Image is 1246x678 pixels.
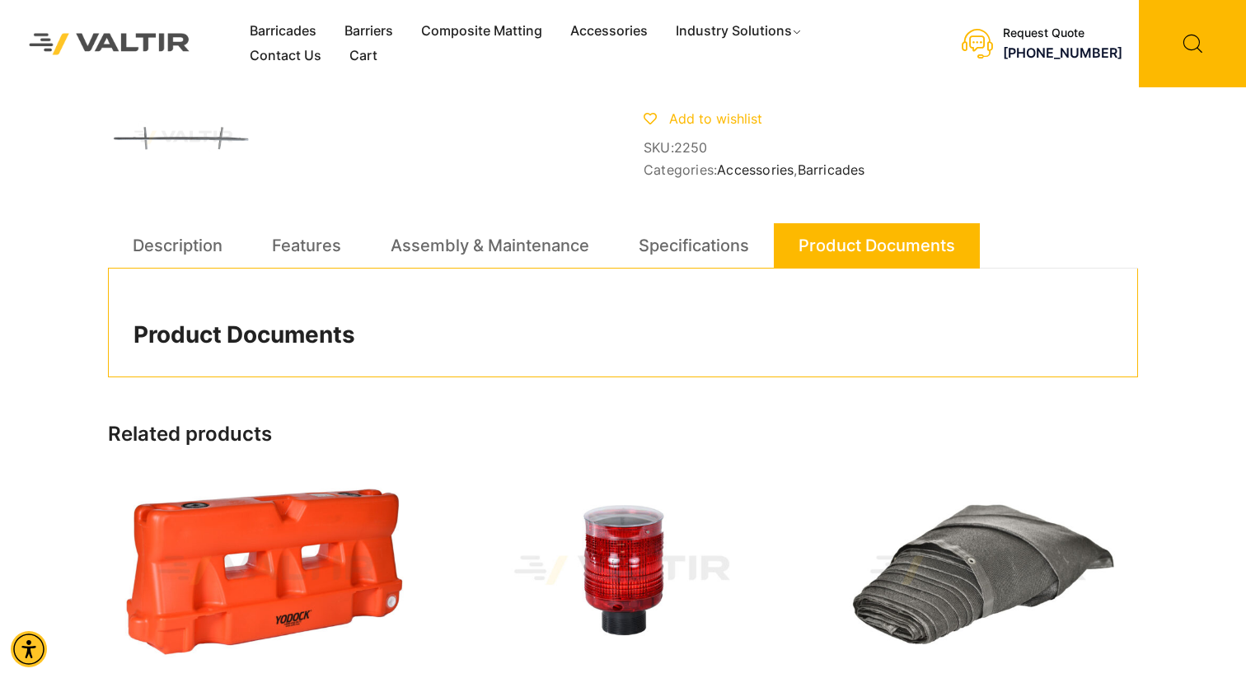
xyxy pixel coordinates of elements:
[644,162,1138,178] span: Categories: ,
[1003,26,1122,40] div: Request Quote
[556,19,662,44] a: Accessories
[464,475,780,666] img: Accessories
[330,19,407,44] a: Barriers
[391,223,589,268] a: Assembly & Maintenance
[798,161,865,178] a: Barricades
[669,110,762,127] span: Add to wishlist
[644,140,1138,156] span: SKU:
[133,223,222,268] a: Description
[1003,44,1122,61] a: call (888) 496-3625
[662,19,817,44] a: Industry Solutions
[639,223,749,268] a: Specifications
[236,19,330,44] a: Barricades
[644,110,762,127] a: Add to wishlist
[407,19,556,44] a: Composite Matting
[108,423,1138,447] h2: Related products
[108,93,256,182] img: A long, straight metal bar with two perpendicular extensions on either side, likely a tool or par...
[717,161,794,178] a: Accessories
[236,44,335,68] a: Contact Us
[11,631,47,667] div: Accessibility Menu
[820,475,1136,666] img: Accessories
[133,321,1112,349] h2: Product Documents
[335,44,391,68] a: Cart
[674,139,708,156] span: 2250
[799,223,955,268] a: Product Documents
[272,223,341,268] a: Features
[12,16,207,72] img: Valtir Rentals
[108,475,424,666] img: An orange traffic barrier with a smooth surface and cutouts for visibility, labeled "YODOCK."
